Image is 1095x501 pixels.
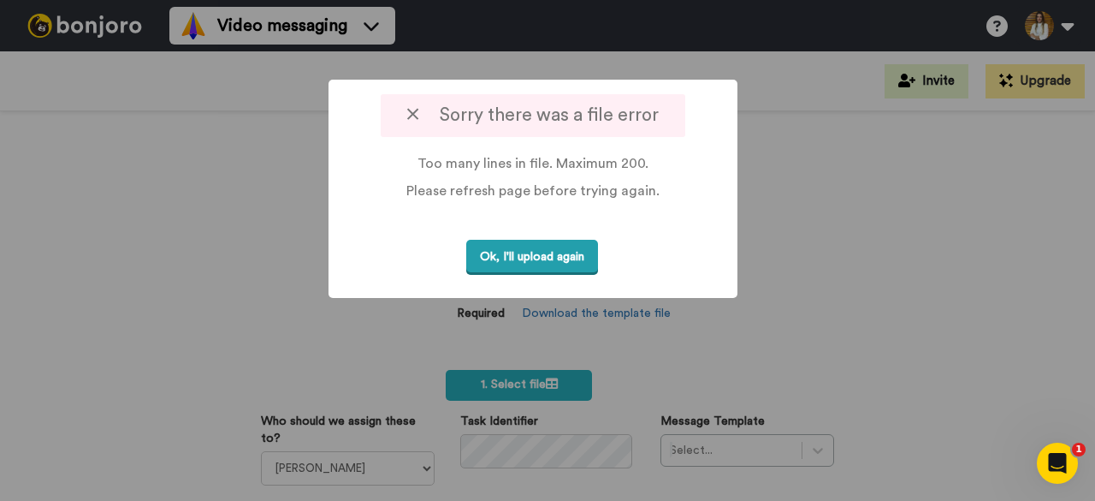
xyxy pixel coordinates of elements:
[360,154,706,173] p: Too many lines in file. Maximum 200.
[466,240,598,275] button: Ok, I'll upload again
[1072,443,1086,456] span: 1
[407,106,659,124] span: Sorry there was a file error
[360,182,706,200] p: Please refresh page before trying again.
[1037,443,1078,484] iframe: Intercom live chat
